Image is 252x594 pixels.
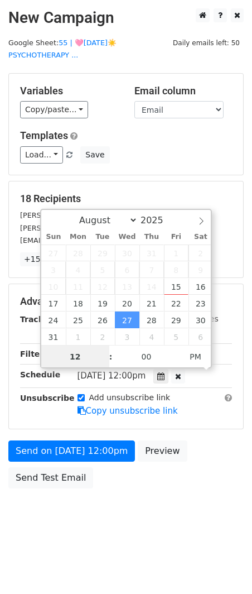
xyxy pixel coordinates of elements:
a: Copy/paste... [20,101,88,118]
span: Click to toggle [180,346,211,368]
span: September 5, 2025 [164,328,188,345]
span: August 1, 2025 [164,245,188,261]
span: August 28, 2025 [139,312,164,328]
label: Add unsubscribe link [89,392,171,404]
span: Thu [139,233,164,241]
strong: Tracking [20,315,57,324]
span: August 16, 2025 [188,278,213,295]
span: August 11, 2025 [66,278,90,295]
span: July 29, 2025 [90,245,115,261]
h5: 18 Recipients [20,193,232,205]
span: August 6, 2025 [115,261,139,278]
span: July 30, 2025 [115,245,139,261]
span: July 28, 2025 [66,245,90,261]
span: July 27, 2025 [41,245,66,261]
span: August 22, 2025 [164,295,188,312]
span: September 3, 2025 [115,328,139,345]
a: Load... [20,146,63,164]
span: August 29, 2025 [164,312,188,328]
span: August 24, 2025 [41,312,66,328]
span: Daily emails left: 50 [169,37,244,49]
span: August 23, 2025 [188,295,213,312]
span: August 4, 2025 [66,261,90,278]
span: August 2, 2025 [188,245,213,261]
input: Hour [41,346,109,368]
label: UTM Codes [175,313,218,325]
strong: Unsubscribe [20,394,75,403]
small: [PERSON_NAME][EMAIL_ADDRESS][DOMAIN_NAME] [20,211,203,219]
span: Wed [115,233,139,241]
small: [PERSON_NAME][EMAIL_ADDRESS][DOMAIN_NAME] [20,224,203,232]
span: August 19, 2025 [90,295,115,312]
span: [DATE] 12:00pm [77,371,146,381]
span: September 1, 2025 [66,328,90,345]
strong: Filters [20,349,49,358]
a: Send on [DATE] 12:00pm [8,440,135,462]
button: Save [80,146,109,164]
span: August 10, 2025 [41,278,66,295]
strong: Schedule [20,370,60,379]
span: July 31, 2025 [139,245,164,261]
a: Daily emails left: 50 [169,39,244,47]
iframe: Chat Widget [196,540,252,594]
a: +15 more [20,252,67,266]
span: August 17, 2025 [41,295,66,312]
span: August 13, 2025 [115,278,139,295]
span: : [109,346,113,368]
span: August 21, 2025 [139,295,164,312]
small: Google Sheet: [8,39,117,60]
span: August 15, 2025 [164,278,188,295]
h2: New Campaign [8,8,244,27]
span: August 30, 2025 [188,312,213,328]
span: August 7, 2025 [139,261,164,278]
span: August 5, 2025 [90,261,115,278]
small: [EMAIL_ADDRESS][DOMAIN_NAME] [20,236,144,245]
h5: Advanced [20,295,232,308]
span: Mon [66,233,90,241]
span: August 18, 2025 [66,295,90,312]
span: Sun [41,233,66,241]
span: September 4, 2025 [139,328,164,345]
a: Templates [20,130,68,141]
a: Preview [138,440,187,462]
a: 55 | 🩷[DATE]☀️PSYCHOTHERAPY ... [8,39,117,60]
span: August 25, 2025 [66,312,90,328]
span: September 6, 2025 [188,328,213,345]
span: August 31, 2025 [41,328,66,345]
span: August 26, 2025 [90,312,115,328]
span: August 3, 2025 [41,261,66,278]
span: August 27, 2025 [115,312,139,328]
h5: Variables [20,85,118,97]
input: Minute [113,346,181,368]
input: Year [138,215,178,226]
span: August 9, 2025 [188,261,213,278]
a: Copy unsubscribe link [77,406,178,416]
a: Send Test Email [8,467,93,488]
span: August 20, 2025 [115,295,139,312]
span: August 8, 2025 [164,261,188,278]
span: Tue [90,233,115,241]
span: August 14, 2025 [139,278,164,295]
span: September 2, 2025 [90,328,115,345]
span: August 12, 2025 [90,278,115,295]
h5: Email column [134,85,232,97]
span: Fri [164,233,188,241]
span: Sat [188,233,213,241]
